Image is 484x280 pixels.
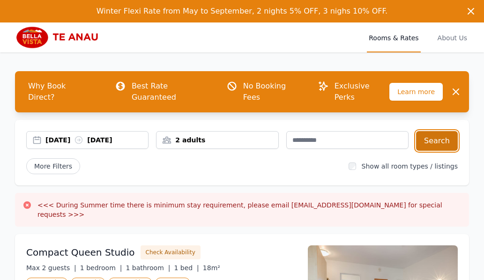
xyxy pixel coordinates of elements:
[141,245,201,259] button: Check Availability
[156,135,278,145] div: 2 adults
[26,264,76,272] span: Max 2 guests |
[26,246,135,259] h3: Compact Queen Studio
[436,22,469,52] a: About Us
[203,264,220,272] span: 18m²
[97,7,387,15] span: Winter Flexi Rate from May to September, 2 nights 5% OFF, 3 nighs 10% OFF.
[37,200,462,219] h3: <<< During Summer time there is minimum stay requirement, please email [EMAIL_ADDRESS][DOMAIN_NAM...
[174,264,199,272] span: 1 bed |
[45,135,148,145] div: [DATE] [DATE]
[243,81,303,103] p: No Booking Fees
[126,264,170,272] span: 1 bathroom |
[80,264,122,272] span: 1 bedroom |
[15,26,105,49] img: Bella Vista Te Anau
[362,162,458,170] label: Show all room types / listings
[21,77,100,107] span: Why Book Direct?
[335,81,389,103] p: Exclusive Perks
[416,131,458,151] button: Search
[367,22,420,52] a: Rooms & Rates
[26,158,80,174] span: More Filters
[389,83,443,101] span: Learn more
[132,81,211,103] p: Best Rate Guaranteed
